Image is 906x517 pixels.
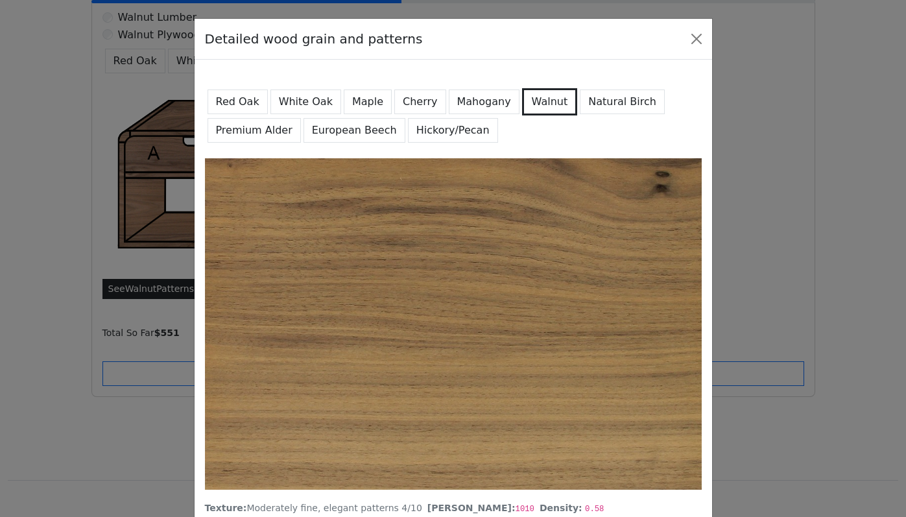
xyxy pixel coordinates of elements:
[205,158,702,490] img: Walnut
[344,90,392,114] button: Maple
[522,88,578,115] button: Walnut
[408,118,498,143] button: Hickory/Pecan
[449,90,519,114] button: Mahogany
[427,503,516,513] b: [PERSON_NAME]:
[304,118,405,143] button: European Beech
[270,90,341,114] button: White Oak
[208,118,301,143] button: Premium Alder
[585,505,604,514] code: 0.58
[394,90,446,114] button: Cherry
[205,503,422,513] small: Moderately fine, elegant patterns 4/10
[208,90,268,114] button: Red Oak
[516,505,534,514] code: 1010
[205,29,423,49] h1: Detailed wood grain and patterns
[686,29,707,49] button: Close
[540,503,582,513] b: Density:
[580,90,665,114] button: Natural Birch
[205,503,247,513] b: Texture:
